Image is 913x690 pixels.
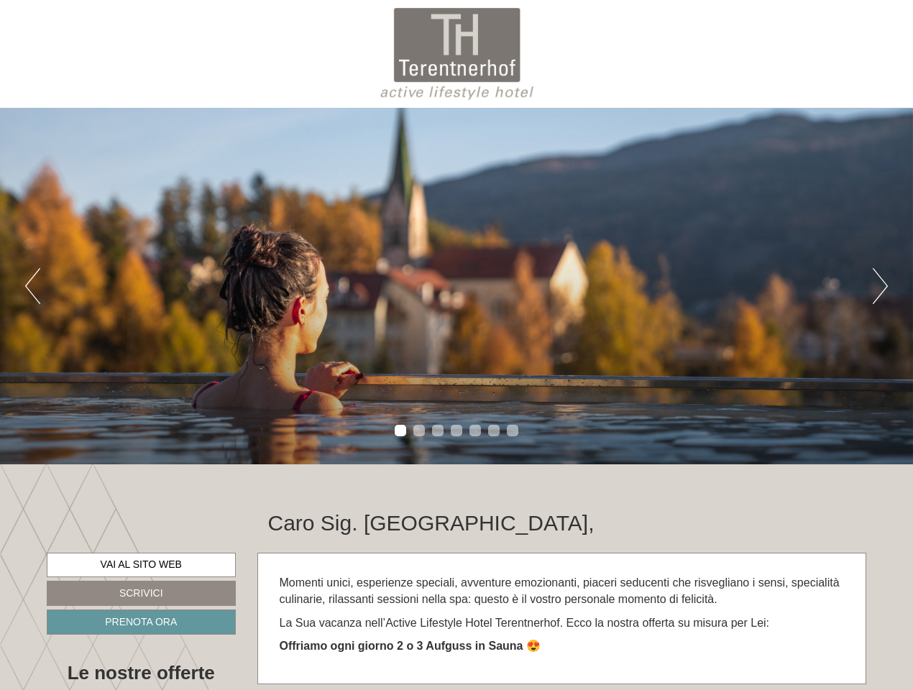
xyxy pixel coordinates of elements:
[47,609,236,635] a: Prenota ora
[280,640,541,652] strong: Offriamo ogni giorno 2 o 3 Aufguss in Sauna 😍
[268,511,595,535] h1: Caro Sig. [GEOGRAPHIC_DATA],
[47,660,236,686] div: Le nostre offerte
[280,615,845,632] p: La Sua vacanza nell’Active Lifestyle Hotel Terentnerhof. Ecco la nostra offerta su misura per Lei:
[25,268,40,304] button: Previous
[280,575,845,608] p: Momenti unici, esperienze speciali, avventure emozionanti, piaceri seducenti che risvegliano i se...
[47,581,236,606] a: Scrivici
[47,553,236,577] a: Vai al sito web
[873,268,888,304] button: Next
